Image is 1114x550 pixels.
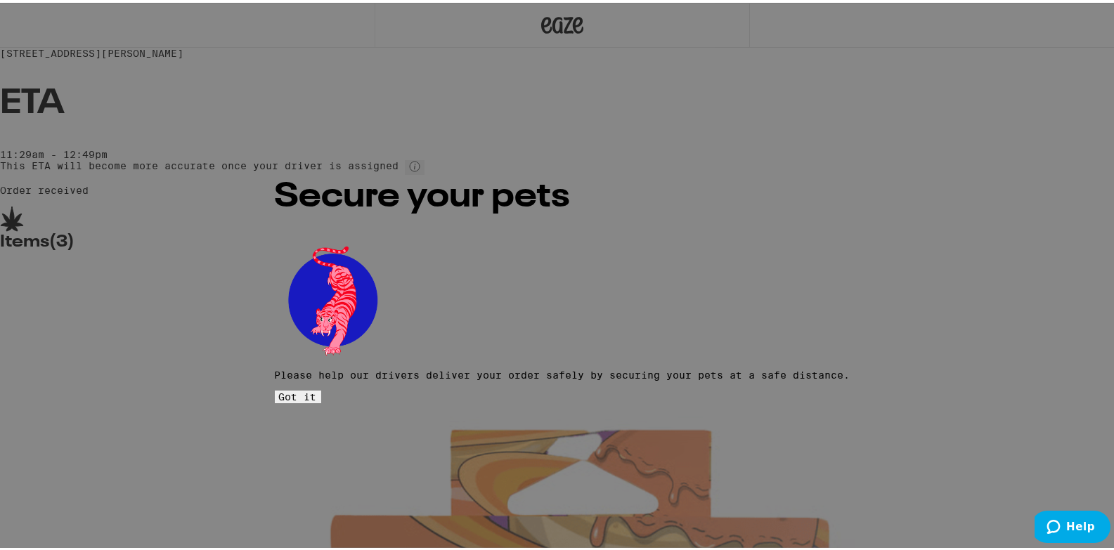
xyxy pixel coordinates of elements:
iframe: Opens a widget where you can find more information [1035,508,1110,543]
p: Please help our drivers deliver your order safely by securing your pets at a safe distance. [275,367,850,378]
span: Got it [279,388,317,400]
button: Got it [275,388,321,400]
img: pets [275,240,390,355]
h2: Secure your pets [275,178,850,211]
